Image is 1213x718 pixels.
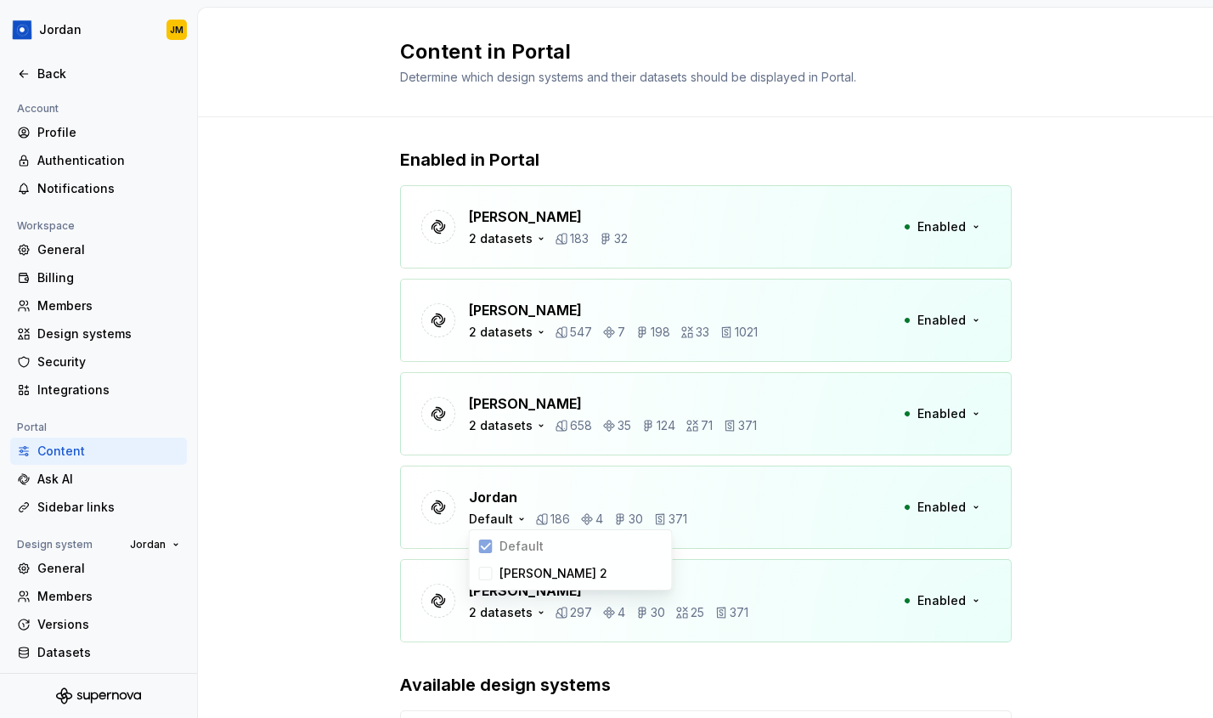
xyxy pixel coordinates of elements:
h2: Content in Portal [400,38,991,65]
a: General [10,236,187,263]
p: 198 [651,324,670,341]
a: Integrations [10,376,187,404]
p: 297 [570,604,592,621]
p: 25 [691,604,704,621]
a: Datasets [10,639,187,666]
div: JM [170,23,183,37]
div: 2 datasets [469,417,533,434]
div: General [37,560,180,577]
p: 30 [651,604,665,621]
p: 186 [550,511,570,528]
div: General [37,241,180,258]
a: Design systems [10,320,187,348]
p: [PERSON_NAME] [469,300,758,320]
a: Notifications [10,175,187,202]
div: Members [37,297,180,314]
div: Documentation [37,672,180,689]
div: Ask AI [37,471,180,488]
button: Enabled [893,399,990,429]
p: 1021 [735,324,758,341]
div: Billing [37,269,180,286]
p: 30 [629,511,643,528]
span: Enabled [917,312,966,329]
div: Notifications [37,180,180,197]
div: Integrations [37,382,180,399]
p: 371 [730,604,748,621]
button: JordanJM [3,11,194,48]
span: Jordan [130,538,166,551]
p: 124 [657,417,675,434]
p: 33 [696,324,709,341]
div: Account [10,99,65,119]
p: Enabled in Portal [400,148,1012,172]
div: Profile [37,124,180,141]
div: Back [37,65,180,82]
a: Content [10,438,187,465]
div: 2 datasets [469,324,533,341]
p: Jordan [469,487,687,507]
p: Available design systems [400,673,1012,697]
p: 71 [701,417,713,434]
div: Datasets [37,644,180,661]
span: Enabled [917,499,966,516]
p: 7 [618,324,625,341]
div: Authentication [37,152,180,169]
a: Documentation [10,667,187,694]
div: Design system [10,534,99,555]
a: Members [10,292,187,319]
a: Authentication [10,147,187,174]
div: Jordan [39,21,82,38]
div: Default [469,511,513,528]
div: Design systems [37,325,180,342]
div: Workspace [10,216,82,236]
p: [PERSON_NAME] [469,206,628,227]
div: Content [37,443,180,460]
span: Enabled [917,405,966,422]
a: Profile [10,119,187,146]
div: Sidebar links [37,499,180,516]
p: 32 [614,230,628,247]
div: Security [37,353,180,370]
p: 35 [618,417,631,434]
button: Enabled [893,585,990,616]
span: Enabled [917,592,966,609]
button: Enabled [893,212,990,242]
a: Back [10,60,187,88]
div: Members [37,588,180,605]
div: 2 datasets [469,230,533,247]
p: 4 [595,511,603,528]
a: General [10,555,187,582]
a: Security [10,348,187,376]
button: Enabled [893,305,990,336]
img: 049812b6-2877-400d-9dc9-987621144c16.png [12,20,32,40]
div: Portal [10,417,54,438]
a: Billing [10,264,187,291]
div: Versions [37,616,180,633]
p: 371 [738,417,757,434]
p: 371 [669,511,687,528]
p: 658 [570,417,592,434]
p: [PERSON_NAME] [469,393,757,414]
a: Versions [10,611,187,638]
button: Enabled [893,492,990,523]
p: 4 [618,604,625,621]
a: Members [10,583,187,610]
svg: Supernova Logo [56,687,141,704]
span: Determine which design systems and their datasets should be displayed in Portal. [400,70,856,84]
p: 547 [570,324,592,341]
a: Ask AI [10,466,187,493]
a: Sidebar links [10,494,187,521]
div: [PERSON_NAME] 2 [499,565,607,582]
p: [PERSON_NAME] [469,580,748,601]
span: Enabled [917,218,966,235]
p: 183 [570,230,589,247]
div: 2 datasets [469,604,533,621]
